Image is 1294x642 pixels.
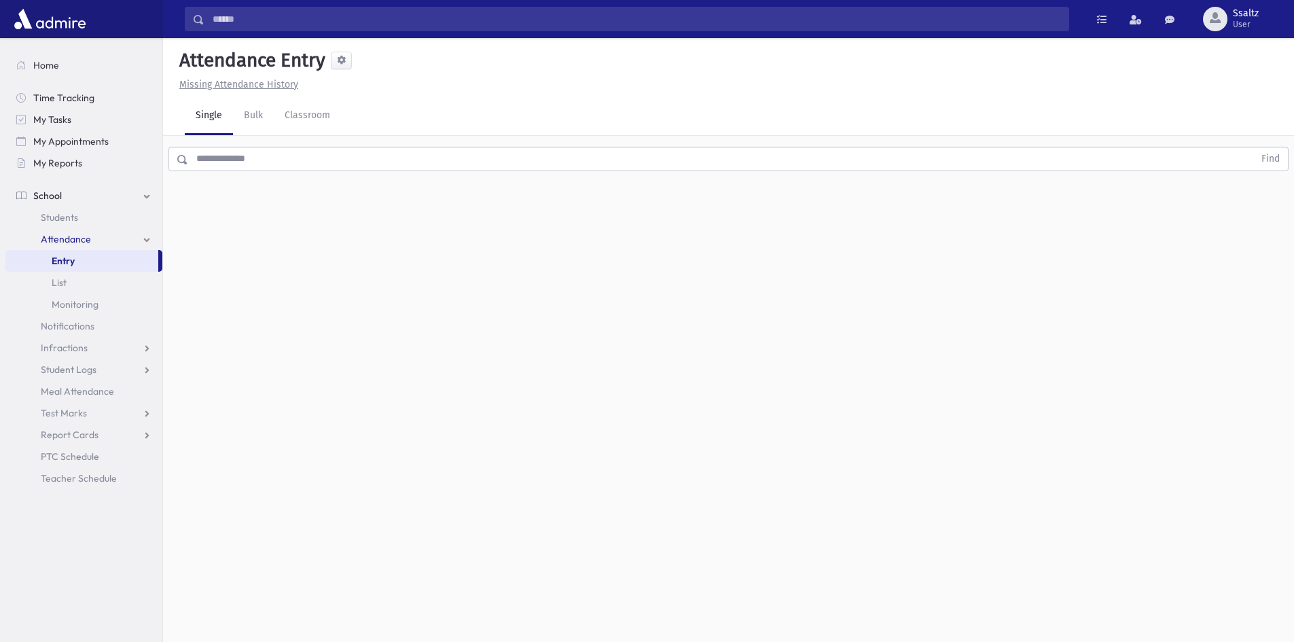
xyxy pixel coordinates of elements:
span: My Tasks [33,113,71,126]
button: Find [1253,147,1288,171]
a: My Tasks [5,109,162,130]
a: Classroom [274,97,341,135]
span: Student Logs [41,363,96,376]
span: Meal Attendance [41,385,114,397]
span: Report Cards [41,429,98,441]
span: My Reports [33,157,82,169]
a: My Appointments [5,130,162,152]
span: Attendance [41,233,91,245]
span: Monitoring [52,298,98,310]
span: Teacher Schedule [41,472,117,484]
a: Entry [5,250,158,272]
span: School [33,190,62,202]
a: Home [5,54,162,76]
a: Meal Attendance [5,380,162,402]
a: Infractions [5,337,162,359]
a: Students [5,207,162,228]
img: AdmirePro [11,5,89,33]
a: Time Tracking [5,87,162,109]
span: List [52,277,67,289]
span: Test Marks [41,407,87,419]
a: School [5,185,162,207]
span: Notifications [41,320,94,332]
a: Missing Attendance History [174,79,298,90]
a: Student Logs [5,359,162,380]
h5: Attendance Entry [174,49,325,72]
span: Home [33,59,59,71]
a: Notifications [5,315,162,337]
span: Entry [52,255,75,267]
span: User [1233,19,1259,30]
a: Bulk [233,97,274,135]
a: Test Marks [5,402,162,424]
input: Search [204,7,1068,31]
span: Ssaltz [1233,8,1259,19]
span: My Appointments [33,135,109,147]
a: Teacher Schedule [5,467,162,489]
span: PTC Schedule [41,450,99,463]
span: Students [41,211,78,224]
a: Attendance [5,228,162,250]
u: Missing Attendance History [179,79,298,90]
a: Single [185,97,233,135]
a: Report Cards [5,424,162,446]
a: PTC Schedule [5,446,162,467]
a: Monitoring [5,293,162,315]
span: Time Tracking [33,92,94,104]
span: Infractions [41,342,88,354]
a: List [5,272,162,293]
a: My Reports [5,152,162,174]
